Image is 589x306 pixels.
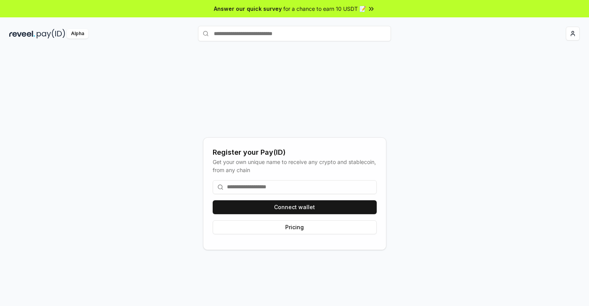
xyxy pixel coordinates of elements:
button: Pricing [213,220,377,234]
img: pay_id [37,29,65,39]
span: for a chance to earn 10 USDT 📝 [283,5,366,13]
button: Connect wallet [213,200,377,214]
div: Register your Pay(ID) [213,147,377,158]
span: Answer our quick survey [214,5,282,13]
div: Get your own unique name to receive any crypto and stablecoin, from any chain [213,158,377,174]
div: Alpha [67,29,88,39]
img: reveel_dark [9,29,35,39]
